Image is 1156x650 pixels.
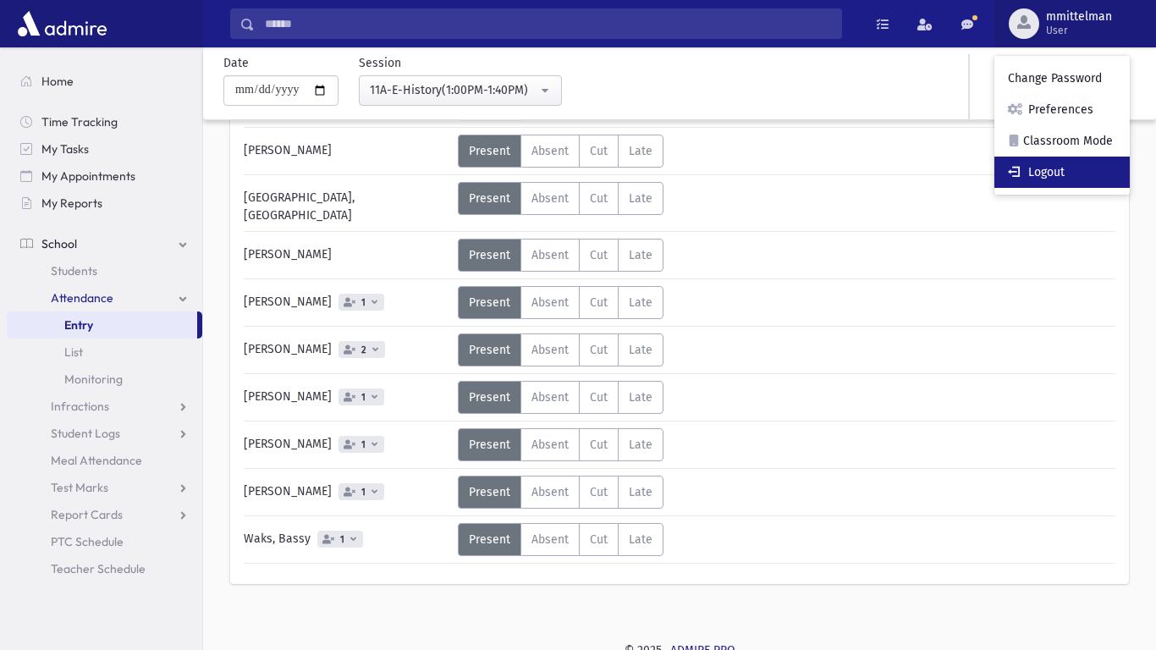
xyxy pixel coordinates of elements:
span: User [1046,24,1112,37]
div: AttTypes [458,286,663,319]
span: 1 [358,439,369,450]
span: Teacher Schedule [51,561,146,576]
span: Attendance [51,290,113,306]
span: Present [469,295,510,310]
span: Absent [531,144,569,158]
span: Time Tracking [41,114,118,129]
button: 11A-E-History(1:00PM-1:40PM) [359,75,562,106]
div: AttTypes [458,333,663,366]
span: Late [629,438,652,452]
span: Late [629,191,652,206]
a: Logout [994,157,1130,188]
div: AttTypes [458,239,663,272]
label: Session [359,54,401,72]
div: [PERSON_NAME] [235,428,458,461]
a: School [7,230,202,257]
span: Cut [590,532,608,547]
span: Report Cards [51,507,123,522]
a: Preferences [994,94,1130,125]
span: Present [469,144,510,158]
a: My Reports [7,190,202,217]
div: Waks, Bassy [235,523,458,556]
a: Time Tracking [7,108,202,135]
a: PTC Schedule [7,528,202,555]
div: AttTypes [458,182,663,215]
span: List [64,344,83,360]
span: My Tasks [41,141,89,157]
span: Present [469,191,510,206]
span: My Reports [41,196,102,211]
a: Monitoring [7,366,202,393]
span: Absent [531,485,569,499]
span: Late [629,390,652,405]
span: Cut [590,144,608,158]
span: Absent [531,295,569,310]
span: Cut [590,390,608,405]
a: List [7,339,202,366]
span: 1 [358,297,369,308]
span: 2 [358,344,370,355]
div: AttTypes [458,523,663,556]
span: Present [469,248,510,262]
a: Classroom Mode [994,125,1130,157]
a: Infractions [7,393,202,420]
span: Late [629,485,652,499]
span: Cut [590,485,608,499]
div: [PERSON_NAME] [235,135,458,168]
a: Teacher Schedule [7,555,202,582]
span: School [41,236,77,251]
span: Cut [590,191,608,206]
div: AttTypes [458,381,663,414]
span: Late [629,343,652,357]
input: Search [255,8,841,39]
div: AttTypes [458,428,663,461]
div: AttTypes [458,476,663,509]
span: Present [469,390,510,405]
img: AdmirePro [14,7,111,41]
span: Present [469,343,510,357]
div: [PERSON_NAME] [235,333,458,366]
a: Report Cards [7,501,202,528]
span: Present [469,438,510,452]
span: Meal Attendance [51,453,142,468]
span: Cut [590,438,608,452]
span: 1 [358,487,369,498]
a: Attendance [7,284,202,311]
div: [PERSON_NAME] [235,476,458,509]
span: Cut [590,248,608,262]
span: Infractions [51,399,109,414]
span: My Appointments [41,168,135,184]
div: [PERSON_NAME] [235,381,458,414]
span: Home [41,74,74,89]
span: mmittelman [1046,10,1112,24]
a: Test Marks [7,474,202,501]
span: Present [469,532,510,547]
span: 1 [358,392,369,403]
span: Absent [531,438,569,452]
label: Date [223,54,249,72]
span: Entry [64,317,93,333]
span: Present [469,485,510,499]
span: Absent [531,248,569,262]
a: Student Logs [7,420,202,447]
span: Late [629,295,652,310]
a: My Tasks [7,135,202,162]
span: Late [629,144,652,158]
span: Cut [590,343,608,357]
div: [GEOGRAPHIC_DATA], [GEOGRAPHIC_DATA] [235,182,458,224]
span: Late [629,248,652,262]
a: Entry [7,311,197,339]
span: Late [629,532,652,547]
a: Home [7,68,202,95]
span: Student Logs [51,426,120,441]
span: Monitoring [64,372,123,387]
span: Absent [531,343,569,357]
span: PTC Schedule [51,534,124,549]
div: 11A-E-History(1:00PM-1:40PM) [370,81,537,99]
a: Meal Attendance [7,447,202,474]
span: Absent [531,390,569,405]
div: AttTypes [458,135,663,168]
span: 1 [337,534,348,545]
span: Test Marks [51,480,108,495]
a: Change Password [994,63,1130,94]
